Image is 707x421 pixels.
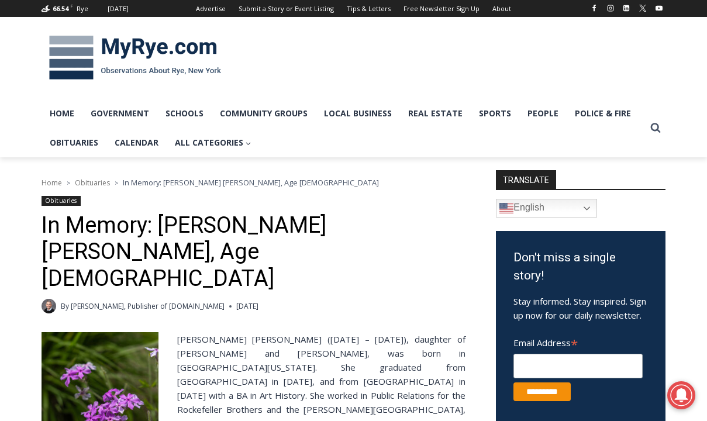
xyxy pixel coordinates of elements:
[42,299,56,313] a: Author image
[42,196,81,206] a: Obituaries
[42,99,645,158] nav: Primary Navigation
[499,201,513,215] img: en
[645,118,666,139] button: View Search Form
[652,1,666,15] a: YouTube
[115,179,118,187] span: >
[619,1,633,15] a: Linkedin
[123,177,379,188] span: In Memory: [PERSON_NAME] [PERSON_NAME], Age [DEMOGRAPHIC_DATA]
[82,99,157,128] a: Government
[42,178,62,188] a: Home
[567,99,639,128] a: Police & Fire
[42,128,106,157] a: Obituaries
[70,2,73,9] span: F
[108,4,129,14] div: [DATE]
[587,1,601,15] a: Facebook
[513,331,643,352] label: Email Address
[236,301,258,312] time: [DATE]
[106,128,167,157] a: Calendar
[513,249,648,285] h3: Don't miss a single story!
[519,99,567,128] a: People
[603,1,618,15] a: Instagram
[42,212,465,292] h1: In Memory: [PERSON_NAME] [PERSON_NAME], Age [DEMOGRAPHIC_DATA]
[75,178,110,188] a: Obituaries
[471,99,519,128] a: Sports
[71,301,225,311] a: [PERSON_NAME], Publisher of [DOMAIN_NAME]
[400,99,471,128] a: Real Estate
[212,99,316,128] a: Community Groups
[42,99,82,128] a: Home
[157,99,212,128] a: Schools
[316,99,400,128] a: Local Business
[496,170,556,189] strong: TRANSLATE
[53,4,68,13] span: 66.54
[77,4,88,14] div: Rye
[496,199,597,218] a: English
[42,27,229,88] img: MyRye.com
[175,136,251,149] span: All Categories
[167,128,260,157] a: All Categories
[513,294,648,322] p: Stay informed. Stay inspired. Sign up now for our daily newsletter.
[67,179,70,187] span: >
[61,301,69,312] span: By
[42,177,465,188] nav: Breadcrumbs
[636,1,650,15] a: X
